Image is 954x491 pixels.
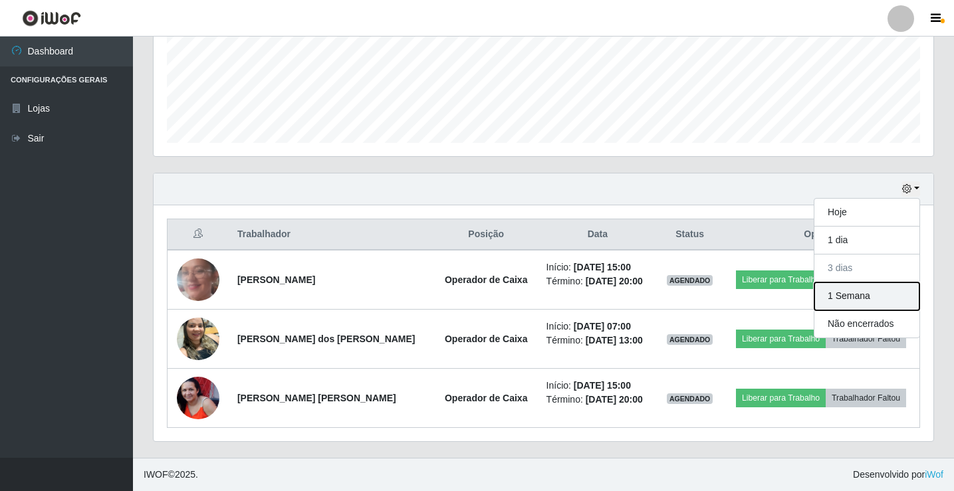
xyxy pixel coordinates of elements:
time: [DATE] 15:00 [574,380,631,391]
button: Hoje [814,199,919,227]
strong: [PERSON_NAME] dos [PERSON_NAME] [237,334,416,344]
button: Não encerrados [814,310,919,338]
li: Término: [546,393,650,407]
strong: Operador de Caixa [445,334,528,344]
button: 1 Semana [814,282,919,310]
li: Início: [546,260,650,274]
li: Início: [546,320,650,334]
a: iWof [925,469,943,480]
th: Status [657,219,723,250]
time: [DATE] 20:00 [586,394,643,405]
button: 1 dia [814,227,919,254]
span: IWOF [144,469,168,480]
li: Início: [546,379,650,393]
button: Liberar para Trabalho [736,389,826,407]
span: AGENDADO [667,275,713,286]
span: Desenvolvido por [853,468,943,482]
time: [DATE] 07:00 [574,321,631,332]
li: Término: [546,334,650,347]
time: [DATE] 13:00 [586,335,643,345]
span: AGENDADO [667,393,713,404]
strong: Operador de Caixa [445,274,528,285]
img: 1743338839822.jpeg [177,377,219,419]
span: AGENDADO [667,334,713,345]
th: Opções [723,219,919,250]
img: 1744402727392.jpeg [177,233,219,327]
button: Liberar para Trabalho [736,330,826,348]
button: 3 dias [814,254,919,282]
th: Data [538,219,657,250]
button: Trabalhador Faltou [826,389,906,407]
img: 1745102593554.jpeg [177,310,219,367]
strong: [PERSON_NAME] [237,274,315,285]
button: Liberar para Trabalho [736,270,826,289]
img: CoreUI Logo [22,10,81,27]
strong: [PERSON_NAME] [PERSON_NAME] [237,393,396,403]
time: [DATE] 20:00 [586,276,643,286]
strong: Operador de Caixa [445,393,528,403]
li: Término: [546,274,650,288]
th: Trabalhador [229,219,434,250]
span: © 2025 . [144,468,198,482]
button: Trabalhador Faltou [826,330,906,348]
time: [DATE] 15:00 [574,262,631,272]
th: Posição [434,219,538,250]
